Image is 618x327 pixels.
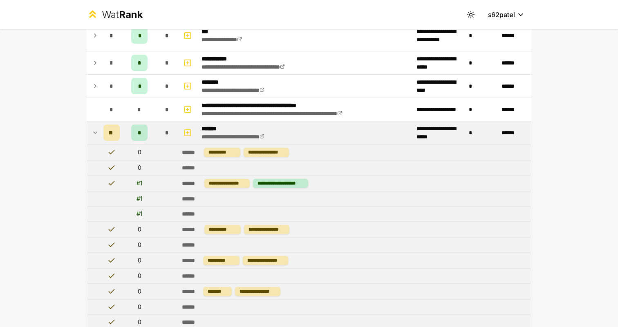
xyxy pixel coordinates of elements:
[123,238,156,252] td: 0
[488,10,515,20] span: s62patel
[123,269,156,283] td: 0
[123,300,156,314] td: 0
[123,253,156,268] td: 0
[481,7,531,22] button: s62patel
[137,179,142,187] div: # 1
[87,8,143,21] a: WatRank
[123,145,156,160] td: 0
[137,195,142,203] div: # 1
[123,222,156,237] td: 0
[123,160,156,175] td: 0
[137,210,142,218] div: # 1
[102,8,143,21] div: Wat
[119,9,143,20] span: Rank
[123,284,156,299] td: 0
